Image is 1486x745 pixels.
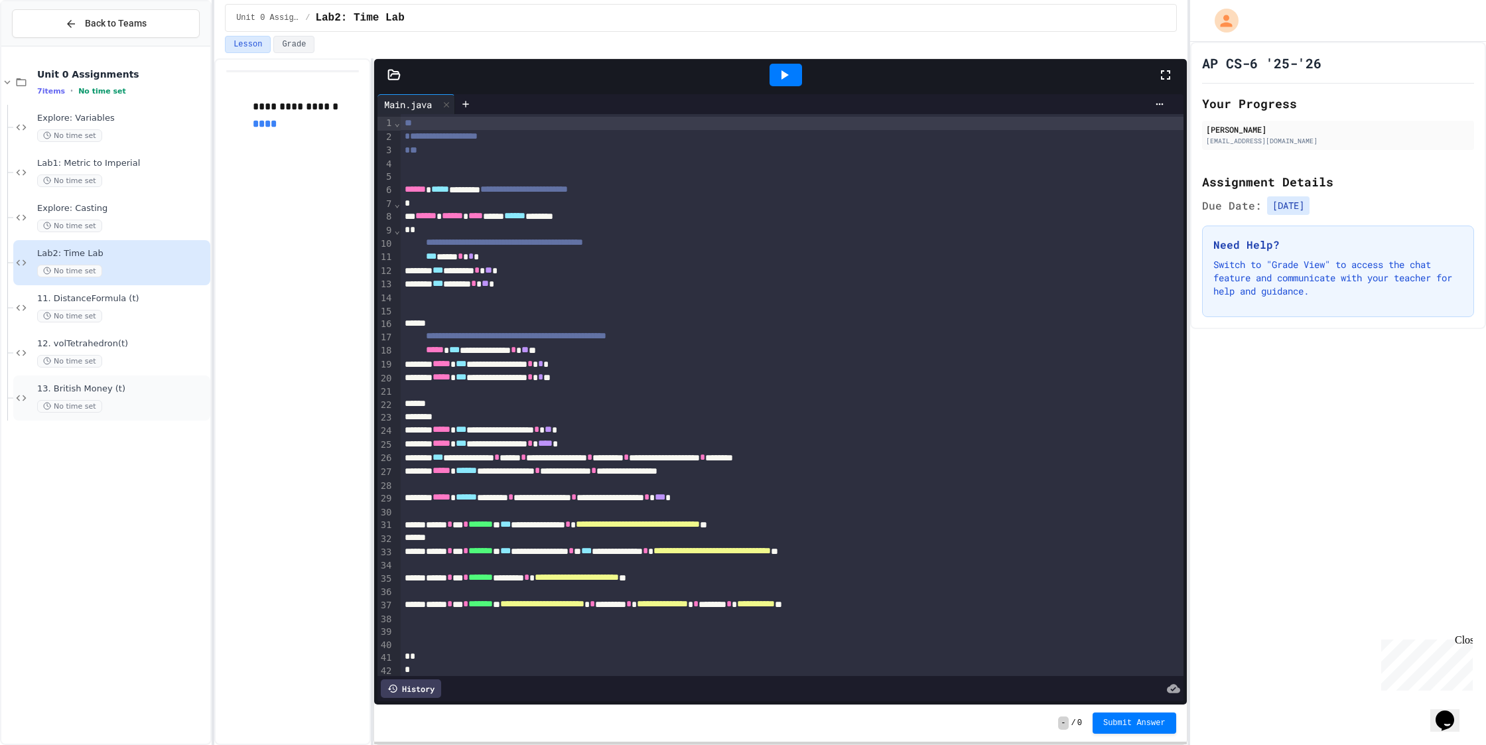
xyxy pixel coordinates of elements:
iframe: chat widget [1376,634,1473,691]
div: My Account [1201,5,1242,36]
span: • [70,86,73,96]
div: 7 [377,198,394,211]
div: 15 [377,305,394,318]
span: Lab1: Metric to Imperial [37,158,208,169]
div: 17 [377,331,394,345]
span: 13. British Money (t) [37,383,208,395]
span: - [1058,716,1068,730]
span: 7 items [37,87,65,96]
span: 0 [1077,718,1082,728]
div: 28 [377,480,394,493]
div: 5 [377,170,394,184]
div: Main.java [377,94,455,114]
span: Due Date: [1202,198,1262,214]
div: 12 [377,265,394,279]
div: 39 [377,626,394,639]
div: 9 [377,224,394,237]
span: No time set [37,310,102,322]
div: Chat with us now!Close [5,5,92,84]
div: 29 [377,492,394,506]
div: 13 [377,278,394,292]
div: 37 [377,599,394,613]
button: Submit Answer [1093,712,1176,734]
div: 22 [377,399,394,412]
div: 35 [377,573,394,586]
div: 18 [377,344,394,358]
span: No time set [37,355,102,368]
span: Unit 0 Assignments [236,13,300,23]
div: 20 [377,372,394,386]
div: 10 [377,237,394,251]
span: Lab2: Time Lab [315,10,404,26]
div: 3 [377,144,394,158]
div: History [381,679,441,698]
span: No time set [37,129,102,142]
div: Main.java [377,98,439,111]
span: Submit Answer [1103,718,1166,728]
button: Lesson [225,36,271,53]
div: 26 [377,452,394,466]
div: 27 [377,466,394,480]
h2: Your Progress [1202,94,1474,113]
div: 14 [377,292,394,305]
div: 21 [377,385,394,399]
span: Fold line [393,225,400,236]
div: [EMAIL_ADDRESS][DOMAIN_NAME] [1206,136,1470,146]
div: 8 [377,210,394,224]
span: No time set [78,87,126,96]
span: / [1071,718,1076,728]
span: Fold line [393,117,400,128]
span: No time set [37,220,102,232]
div: 25 [377,439,394,452]
span: No time set [37,400,102,413]
div: 24 [377,425,394,439]
div: 1 [377,117,394,131]
div: [PERSON_NAME] [1206,123,1470,135]
div: 31 [377,519,394,533]
div: 32 [377,533,394,546]
div: 4 [377,158,394,171]
span: Unit 0 Assignments [37,68,208,80]
div: 33 [377,546,394,560]
h3: Need Help? [1213,237,1463,253]
div: 30 [377,506,394,519]
div: 16 [377,318,394,331]
div: 11 [377,251,394,265]
div: 40 [377,639,394,652]
span: No time set [37,174,102,187]
span: Explore: Variables [37,113,208,124]
div: 34 [377,559,394,573]
button: Back to Teams [12,9,200,38]
span: Lab2: Time Lab [37,248,208,259]
div: 2 [377,131,394,145]
span: 11. DistanceFormula (t) [37,293,208,305]
span: Fold line [393,198,400,209]
h1: AP CS-6 '25-'26 [1202,54,1321,72]
div: 23 [377,411,394,425]
span: Explore: Casting [37,203,208,214]
div: 42 [377,665,394,678]
div: 38 [377,613,394,626]
span: No time set [37,265,102,277]
div: 41 [377,651,394,665]
span: / [305,13,310,23]
span: [DATE] [1267,196,1310,215]
div: 36 [377,586,394,599]
p: Switch to "Grade View" to access the chat feature and communicate with your teacher for help and ... [1213,258,1463,298]
button: Grade [273,36,314,53]
iframe: chat widget [1430,692,1473,732]
span: Back to Teams [85,17,147,31]
h2: Assignment Details [1202,172,1474,191]
span: 12. volTetrahedron(t) [37,338,208,350]
div: 6 [377,184,394,198]
div: 19 [377,358,394,372]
